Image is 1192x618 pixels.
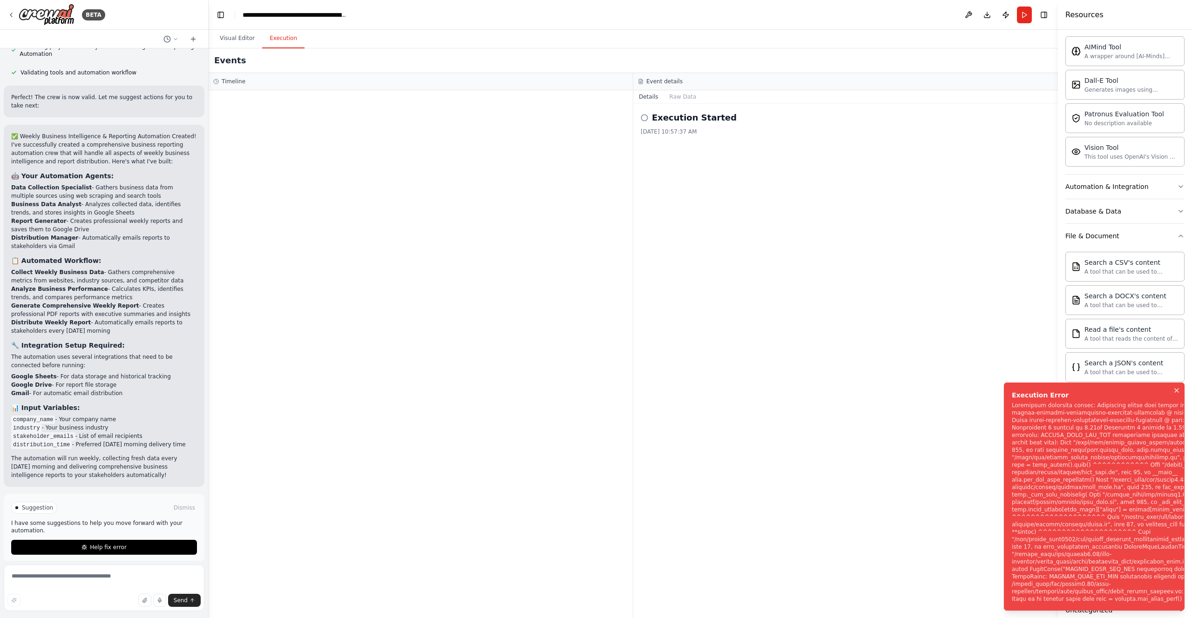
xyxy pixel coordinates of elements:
[1065,231,1119,241] div: File & Document
[172,503,197,512] button: Dismiss
[212,29,262,48] button: Visual Editor
[1071,296,1081,305] img: DOCXSearchTool
[11,183,197,200] li: - Gathers business data from multiple sources using web scraping and search tools
[11,285,197,302] li: - Calculates KPIs, identifies trends, and compares performance metrics
[20,43,197,58] span: Renaming project to Weekly Business Intelligence & Reporting Automation
[1084,358,1178,368] div: Search a JSON's content
[222,78,245,85] h3: Timeline
[1065,9,1104,20] h4: Resources
[1084,369,1178,376] div: A tool that can be used to semantic search a query from a JSON's content.
[11,353,197,369] p: The automation uses several integrations that need to be connected before running:
[1084,258,1178,267] div: Search a CSV's content
[11,269,104,275] strong: Collect Weekly Business Data
[11,319,91,326] strong: Distribute Weekly Report
[1065,182,1149,191] div: Automation & Integration
[11,286,108,292] strong: Analyze Business Performance
[11,234,197,250] li: - Automatically emails reports to stakeholders via Gmail
[11,172,114,180] strong: 🤖 Your Automation Agents:
[646,78,683,85] h3: Event details
[11,184,92,191] strong: Data Collection Specialist
[11,441,72,449] code: distribution_time
[82,9,105,20] div: BETA
[11,382,52,388] strong: Google Drive
[1084,325,1178,334] div: Read a file's content
[11,389,197,397] li: - For automatic email distribution
[1084,109,1164,119] div: Patronus Evaluation Tool
[11,454,197,479] p: The automation will run weekly, collecting fresh data every [DATE] morning and delivering compreh...
[11,519,197,534] p: I have some suggestions to help you move forward with your automation.
[1084,335,1178,343] div: A tool that reads the content of a file. To use this tool, provide a 'file_path' parameter with t...
[153,594,166,607] button: Click to speak your automation idea
[1084,143,1178,152] div: Vision Tool
[11,217,197,234] li: - Creates professional weekly reports and saves them to Google Drive
[11,93,197,110] p: Perfect! The crew is now valid. Let me suggest actions for you to take next:
[11,268,197,285] li: - Gathers comprehensive metrics from websites, industry sources, and competitor data
[1071,329,1081,338] img: FileReadTool
[11,201,81,208] strong: Business Data Analyst
[11,404,80,411] strong: 📊 Input Variables:
[11,416,55,424] code: company_name
[11,373,57,380] strong: Google Sheets
[1084,120,1164,127] div: No description available
[11,257,101,264] strong: 📋 Automated Workflow:
[168,594,201,607] button: Send
[11,200,197,217] li: - Analyzes collected data, identifies trends, and stores insights in Google Sheets
[174,597,188,604] span: Send
[1071,363,1081,372] img: JSONSearchTool
[652,111,737,124] h2: Execution Started
[19,4,74,26] img: Logo
[641,128,1050,135] div: [DATE] 10:57:37 AM
[11,424,42,432] code: industry
[11,318,197,335] li: - Automatically emails reports to stakeholders every [DATE] morning
[11,141,197,166] p: I've successfully created a comprehensive business reporting automation crew that will handle all...
[11,540,197,555] button: Help fix error
[1065,33,1185,174] div: AI & Machine Learning
[11,302,197,318] li: - Creates professional PDF reports with executive summaries and insights
[11,342,125,349] strong: 🔧 Integration Setup Required:
[11,415,197,423] li: - Your company name
[1084,76,1178,85] div: Dall-E Tool
[1084,268,1178,275] div: A tool that can be used to semantic search a query from a CSV's content.
[1065,175,1185,199] button: Automation & Integration
[633,90,664,103] button: Details
[1065,224,1185,248] button: File & Document
[262,29,305,48] button: Execution
[1084,42,1178,52] div: AIMind Tool
[11,432,75,441] code: stakeholder_emails
[664,90,702,103] button: Raw Data
[1084,153,1178,161] div: This tool uses OpenAI's Vision API to describe the contents of an image.
[1071,147,1081,156] img: VisionTool
[1084,53,1178,60] div: A wrapper around [AI-Minds]([URL][DOMAIN_NAME]). Useful for when you need answers to questions fr...
[1071,80,1081,89] img: DallETool
[11,390,29,396] strong: Gmail
[90,544,127,551] span: Help fix error
[1065,207,1121,216] div: Database & Data
[11,381,197,389] li: - For report file storage
[160,34,182,45] button: Switch to previous chat
[186,34,201,45] button: Start a new chat
[20,69,136,76] span: Validating tools and automation workflow
[11,132,197,141] h2: ✅ Weekly Business Intelligence & Reporting Automation Created!
[11,440,197,449] li: - Preferred [DATE] morning delivery time
[243,10,347,20] nav: breadcrumb
[1037,8,1050,21] button: Hide right sidebar
[11,432,197,440] li: - List of email recipients
[11,372,197,381] li: - For data storage and historical tracking
[138,594,151,607] button: Upload files
[11,423,197,432] li: - Your business industry
[1065,199,1185,223] button: Database & Data
[1071,114,1081,123] img: PatronusEvalTool
[22,504,53,511] span: Suggestion
[1084,291,1178,301] div: Search a DOCX's content
[1071,47,1081,56] img: AIMindTool
[7,594,20,607] button: Improve this prompt
[11,302,139,309] strong: Generate Comprehensive Weekly Report
[214,54,246,67] h2: Events
[11,218,67,224] strong: Report Generator
[11,235,78,241] strong: Distribution Manager
[1084,86,1178,94] div: Generates images using OpenAI's Dall-E model.
[214,8,227,21] button: Hide left sidebar
[1071,262,1081,271] img: CSVSearchTool
[1084,302,1178,309] div: A tool that can be used to semantic search a query from a DOCX's content.
[1065,248,1185,524] div: File & Document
